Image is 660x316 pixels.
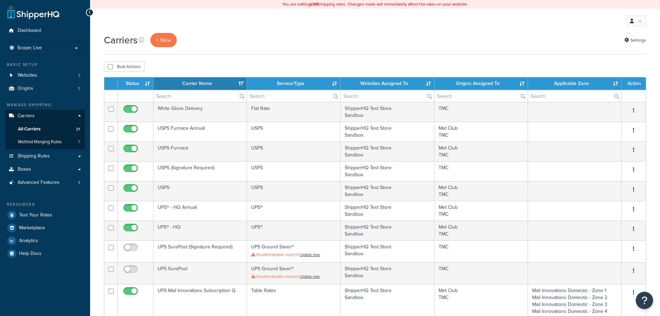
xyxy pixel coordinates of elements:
[5,163,85,176] a: Boxes
[76,126,80,132] span: 21
[624,35,646,45] a: Settings
[18,166,31,172] span: Boxes
[153,122,247,142] td: USPS Furnace Annual
[341,77,434,90] th: Websites Assigned To: activate to sort column ascending
[5,136,85,148] li: Method Merging Rules
[153,77,247,90] th: Carrier Name: activate to sort column ascending
[434,262,528,284] td: TMC
[247,102,341,122] td: Flat Rate
[341,181,434,201] td: ShipperHQ Test Store Sandbox
[5,234,85,247] a: Analytics
[5,123,85,136] a: All Carriers 21
[153,142,247,161] td: USPS Furnace
[5,150,85,163] a: Shipping Rules
[5,62,85,68] div: Basic Setup
[153,201,247,221] td: UPS® - HQ Annual
[5,176,85,189] a: Advanced Features 4
[18,86,33,92] span: Origins
[150,33,177,47] button: + New
[18,28,41,34] span: Dashboard
[341,201,434,221] td: ShipperHQ Test Store Sandbox
[434,221,528,240] td: Met Club TMC
[5,102,85,108] div: Manage Shipping
[434,201,528,221] td: Met Club TMC
[341,262,434,284] td: ShipperHQ Test Store Sandbox
[5,176,85,189] li: Advanced Features
[19,238,38,244] span: Analytics
[434,90,528,102] input: Search
[18,153,50,159] span: Shipping Rules
[434,122,528,142] td: Met Club TMC
[78,139,80,145] span: 7
[256,274,299,279] span: Reauthentication required
[153,181,247,201] td: USPS
[341,240,434,262] td: ShipperHQ Test Store Sandbox
[5,82,85,95] li: Origins
[17,45,42,51] span: Scope: Live
[528,77,622,90] th: Applicable Zone: activate to sort column ascending
[104,61,144,72] button: Bulk Actions
[19,225,45,231] span: Marketplace
[153,221,247,240] td: UPS® - HQ
[310,1,319,7] b: LIVE
[153,240,247,262] td: UPS SurePost (Signature Required)
[341,142,434,161] td: ShipperHQ Test Store Sandbox
[247,122,341,142] td: USPS
[528,90,621,102] input: Search
[18,72,37,78] span: Websites
[5,24,85,37] a: Dashboard
[247,161,341,181] td: USPS
[434,161,528,181] td: TMC
[78,72,80,78] span: 2
[153,262,247,284] td: UPS SurePost
[434,77,528,90] th: Origins Assigned To: activate to sort column ascending
[18,126,41,132] span: All Carriers
[78,86,80,92] span: 2
[5,69,85,82] a: Websites 2
[5,123,85,136] li: All Carriers
[247,201,341,221] td: UPS®
[341,102,434,122] td: ShipperHQ Test Store Sandbox
[247,142,341,161] td: USPS
[153,161,247,181] td: USPS (Signature Required)
[341,90,434,102] input: Search
[247,90,340,102] input: Search
[622,77,646,90] th: Action
[5,110,85,122] a: Carriers
[5,110,85,149] li: Carriers
[434,240,528,262] td: TMC
[247,77,341,90] th: Service/Type: activate to sort column ascending
[7,5,59,19] a: ShipperHQ Home
[104,33,138,47] h1: Carriers
[434,181,528,201] td: Met Club TMC
[5,222,85,234] a: Marketplace
[341,161,434,181] td: ShipperHQ Test Store Sandbox
[5,209,85,221] a: Test Your Rates
[118,77,153,90] th: Status: activate to sort column ascending
[153,90,247,102] input: Search
[5,202,85,207] div: Resources
[341,122,434,142] td: ShipperHQ Test Store Sandbox
[5,69,85,82] li: Websites
[636,292,653,309] button: Open Resource Center
[341,221,434,240] td: ShipperHQ Test Store Sandbox
[247,181,341,201] td: USPS
[5,136,85,148] a: Method Merging Rules 7
[300,252,320,257] a: Update now
[19,251,42,257] span: Help Docs
[247,221,341,240] td: UPS®
[18,139,62,145] span: Method Merging Rules
[5,247,85,260] a: Help Docs
[247,240,341,262] td: UPS Ground Saver®
[434,142,528,161] td: Met Club TMC
[19,212,52,218] span: Test Your Rates
[300,274,320,279] a: Update now
[18,180,60,186] span: Advanced Features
